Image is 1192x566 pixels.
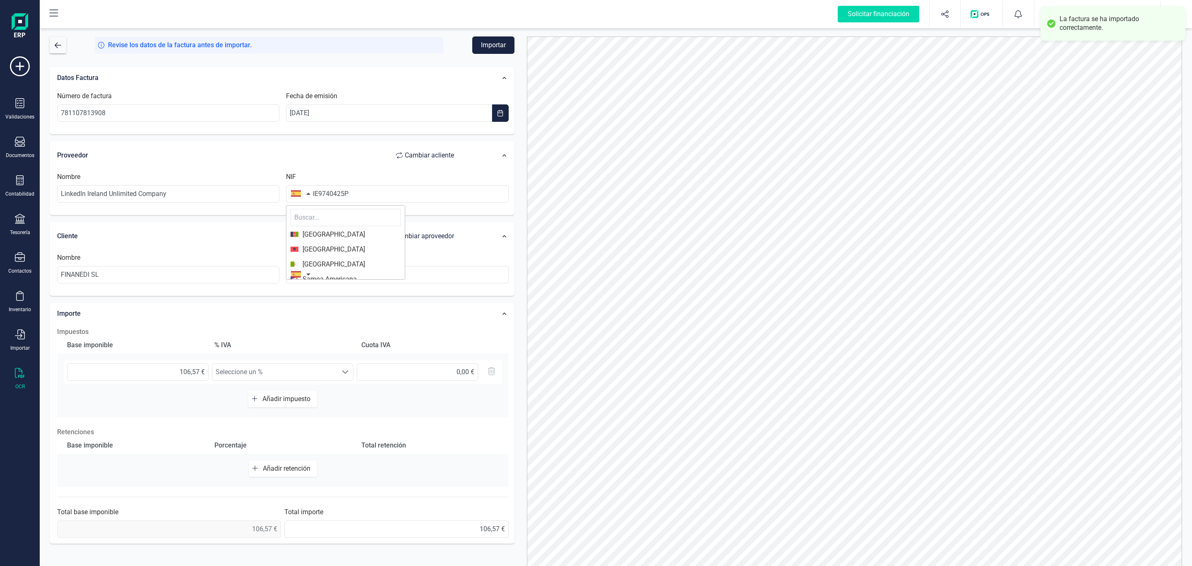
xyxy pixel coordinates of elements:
span: [GEOGRAPHIC_DATA] [298,230,365,239]
div: % IVA [211,337,355,353]
button: Cambiar acliente [388,147,462,164]
div: Porcentaje [211,437,355,454]
label: Nombre [57,172,80,182]
input: 0,00 € [357,363,478,381]
span: [GEOGRAPHIC_DATA] [298,244,365,254]
label: Nombre [57,253,80,263]
input: Buscar... [291,209,401,226]
span: Añadir retención [263,464,314,472]
img: Logo de OPS [971,10,993,18]
span: Cambiar a proveedor [395,231,454,241]
span: Añadir impuesto [262,395,314,403]
p: Retenciones [57,427,509,437]
label: Total importe [284,507,323,517]
span: Revise los datos de la factura antes de importar. [108,40,252,50]
span: [GEOGRAPHIC_DATA] [298,259,365,269]
input: 0,00 € [284,520,508,538]
div: Contactos [8,268,31,274]
div: Cuota IVA [358,337,502,353]
span: Importe [57,310,81,317]
div: Cliente [57,228,462,244]
button: FIFINANEDI, S.L.[PERSON_NAME] [1044,1,1150,27]
div: Importar [10,345,30,351]
button: Cambiar aproveedor [378,228,462,244]
button: Añadir retención [249,460,317,477]
div: La factura se ha importado correctamente. [1060,15,1179,32]
span: Samoa Americana [298,274,357,284]
label: Número de factura [57,91,112,101]
div: Inventario [9,306,31,313]
div: Tesorería [10,229,30,236]
div: Validaciones [5,114,34,120]
span: Seleccione un % [212,364,337,380]
span: Cambiar a cliente [405,150,454,160]
div: OCR [15,383,25,390]
button: Logo de OPS [966,1,997,27]
button: Solicitar financiación [828,1,929,27]
div: Total retención [358,437,502,454]
input: 0,00 € [67,363,209,381]
div: Base imponible [64,337,208,353]
div: Solicitar financiación [838,6,919,22]
label: NIF [286,172,296,182]
div: Proveedor [57,147,462,164]
button: Importar [472,36,514,54]
div: Contabilidad [5,191,34,197]
img: FI [1048,5,1066,23]
label: Total base imponible [57,507,118,517]
button: Añadir impuesto [248,391,317,407]
div: Datos Factura [53,69,466,87]
img: Logo Finanedi [12,13,28,40]
h2: Impuestos [57,327,509,337]
div: Documentos [6,152,34,159]
div: Base imponible [64,437,208,454]
label: Fecha de emisión [286,91,337,101]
